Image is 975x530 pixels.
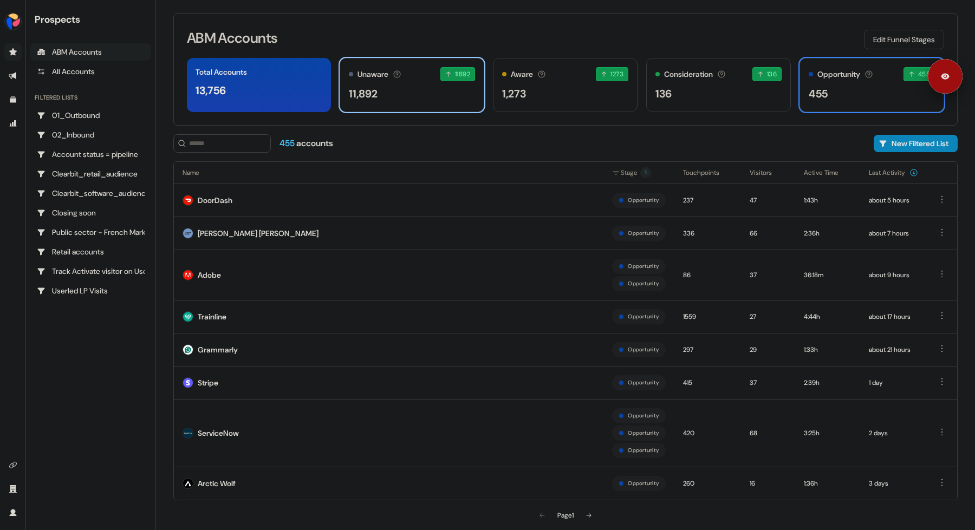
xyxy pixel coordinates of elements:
button: Last Activity [869,163,918,182]
div: 3 days [869,478,918,489]
div: 1:43h [804,195,851,206]
div: Prospects [35,13,151,26]
div: All Accounts [37,66,145,77]
div: ServiceNow [198,428,239,439]
div: Stage [612,167,666,178]
div: 3:25h [804,428,851,439]
button: Opportunity [628,479,659,488]
div: 297 [683,344,732,355]
button: Edit Funnel Stages [864,30,944,49]
a: Go to integrations [4,456,22,474]
div: 336 [683,228,732,239]
div: Account status = pipeline [37,149,145,160]
div: 01_Outbound [37,110,145,121]
button: Opportunity [628,228,659,238]
a: ABM Accounts [30,43,151,61]
button: Opportunity [628,261,659,271]
div: 36:18m [804,270,851,280]
div: 37 [750,377,786,388]
button: Opportunity [628,411,659,421]
div: 237 [683,195,732,206]
h3: ABM Accounts [187,31,277,45]
a: Go to Clearbit_retail_audience [30,165,151,182]
div: Clearbit_retail_audience [37,168,145,179]
div: 1,273 [502,86,526,102]
div: 86 [683,270,732,280]
div: Opportunity [817,69,860,80]
div: 260 [683,478,732,489]
button: Opportunity [628,378,659,388]
div: Grammarly [198,344,238,355]
div: Public sector - French Market [37,227,145,238]
div: 1:36h [804,478,851,489]
button: Opportunity [628,446,659,455]
div: Arctic Wolf [198,478,236,489]
span: 455 [279,138,296,149]
span: 1 [640,167,651,178]
a: Go to Public sector - French Market [30,224,151,241]
a: Go to Track Activate visitor on Userled LP [30,263,151,280]
a: Go to Closing soon [30,204,151,221]
div: 66 [750,228,786,239]
a: Go to outbound experience [4,67,22,84]
div: 47 [750,195,786,206]
div: 29 [750,344,786,355]
div: about 17 hours [869,311,918,322]
a: Go to templates [4,91,22,108]
div: Trainline [198,311,226,322]
div: Track Activate visitor on Userled LP [37,266,145,277]
div: Page 1 [557,510,574,521]
div: 1 day [869,377,918,388]
a: Go to attribution [4,115,22,132]
button: Active Time [804,163,851,182]
span: 136 [767,69,777,80]
a: Go to profile [4,504,22,521]
div: 68 [750,428,786,439]
div: Closing soon [37,207,145,218]
div: Adobe [198,270,221,280]
div: Userled LP Visits [37,285,145,296]
a: All accounts [30,63,151,80]
span: 1273 [610,69,623,80]
div: 2 days [869,428,918,439]
div: 4:44h [804,311,851,322]
button: Opportunity [628,279,659,289]
div: DoorDash [198,195,232,206]
button: Opportunity [628,428,659,438]
a: Go to 01_Outbound [30,107,151,124]
div: Total Accounts [196,67,247,78]
div: 2:36h [804,228,851,239]
div: about 9 hours [869,270,918,280]
button: Opportunity [628,195,659,205]
div: Unaware [357,69,388,80]
span: 455 [918,69,930,80]
a: Go to Userled LP Visits [30,282,151,299]
span: 11892 [455,69,470,80]
button: Touchpoints [683,163,732,182]
div: 415 [683,377,732,388]
div: about 7 hours [869,228,918,239]
button: Opportunity [628,345,659,355]
div: Consideration [664,69,713,80]
div: 1:33h [804,344,851,355]
div: about 21 hours [869,344,918,355]
div: 420 [683,428,732,439]
div: Retail accounts [37,246,145,257]
button: Opportunity [628,312,659,322]
div: Filtered lists [35,93,77,102]
a: Go to Account status = pipeline [30,146,151,163]
div: 16 [750,478,786,489]
div: 136 [655,86,672,102]
a: Go to Retail accounts [30,243,151,260]
div: 27 [750,311,786,322]
div: 13,756 [196,82,226,99]
button: New Filtered List [874,135,958,152]
div: 2:39h [804,377,851,388]
th: Name [174,162,603,184]
a: Go to 02_Inbound [30,126,151,143]
div: about 5 hours [869,195,918,206]
div: 455 [809,86,828,102]
div: ABM Accounts [37,47,145,57]
div: Stripe [198,377,218,388]
a: Go to team [4,480,22,498]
